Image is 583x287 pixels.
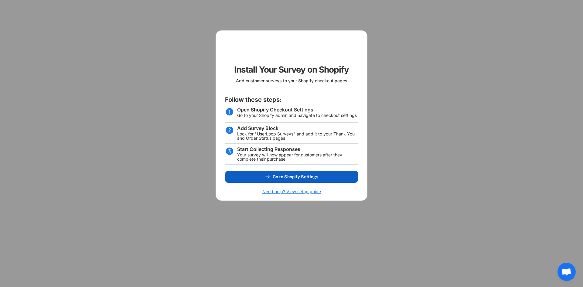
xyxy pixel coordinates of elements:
[273,175,318,179] span: Go to Shopify Settings
[237,132,358,140] div: Look for "UserLoop Surveys" and add it to your Thank You and Order Status pages
[236,78,347,87] div: Add customer surveys to your Shopify checkout pages
[237,147,300,152] div: Start Collecting Responses
[237,113,357,118] div: Go to your Shopify admin and navigate to checkout settings
[557,263,576,281] div: Bate-papo aberto
[234,64,349,75] div: Install Your Survey on Shopify
[225,96,282,104] div: Follow these steps:
[237,107,313,112] div: Open Shopify Checkout Settings
[262,189,321,194] h6: Need help? View setup guide
[225,171,358,183] button: Go to Shopify Settings
[237,126,278,131] div: Add Survey Block
[237,153,358,161] div: Your survey will now appear for customers after they complete their purchase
